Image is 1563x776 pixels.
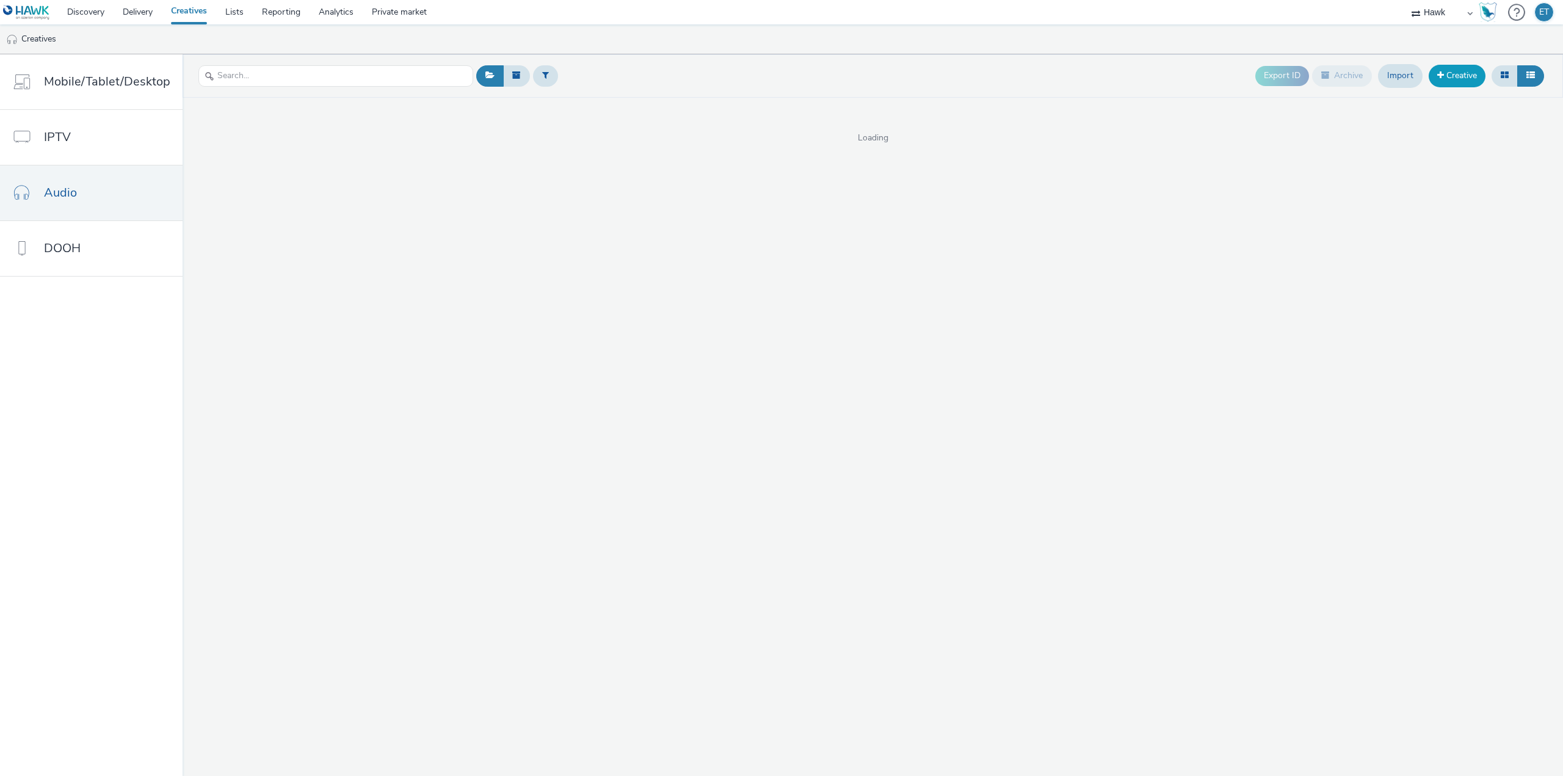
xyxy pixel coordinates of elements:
a: Import [1378,64,1423,87]
span: Loading [183,132,1563,144]
img: Hawk Academy [1479,2,1497,22]
div: ET [1539,3,1549,21]
button: Grid [1492,65,1518,86]
button: Table [1517,65,1544,86]
span: Audio [44,184,77,201]
span: Mobile/Tablet/Desktop [44,73,170,90]
button: Archive [1312,65,1372,86]
button: Export ID [1255,66,1309,85]
img: undefined Logo [3,5,50,20]
a: Creative [1429,65,1485,87]
img: audio [6,34,18,46]
a: Hawk Academy [1479,2,1502,22]
input: Search... [198,65,473,87]
span: DOOH [44,239,81,257]
span: IPTV [44,128,71,146]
